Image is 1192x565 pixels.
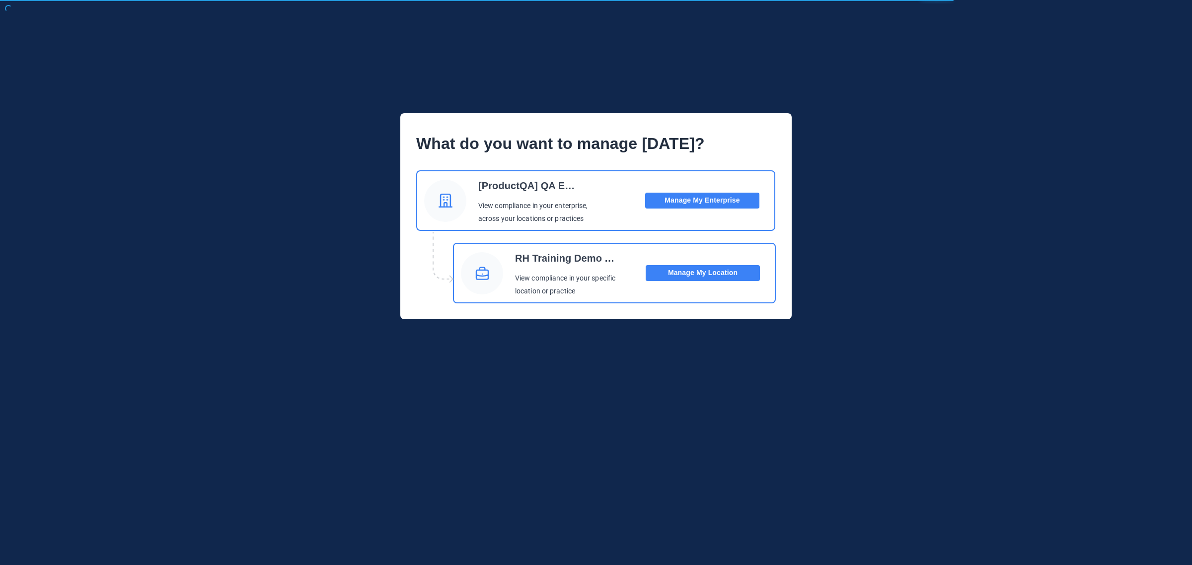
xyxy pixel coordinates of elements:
p: RH Training Demo Account [515,248,617,268]
p: View compliance in your enterprise, [478,200,588,212]
p: [ProductQA] QA Ent_30_Mar [478,176,580,196]
p: across your locations or practices [478,212,588,225]
p: location or practice [515,285,617,298]
button: Manage My Location [646,265,760,281]
p: What do you want to manage [DATE]? [416,129,776,158]
button: Manage My Enterprise [645,193,759,209]
p: View compliance in your specific [515,272,617,285]
iframe: Drift Widget Chat Controller [1021,495,1180,535]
